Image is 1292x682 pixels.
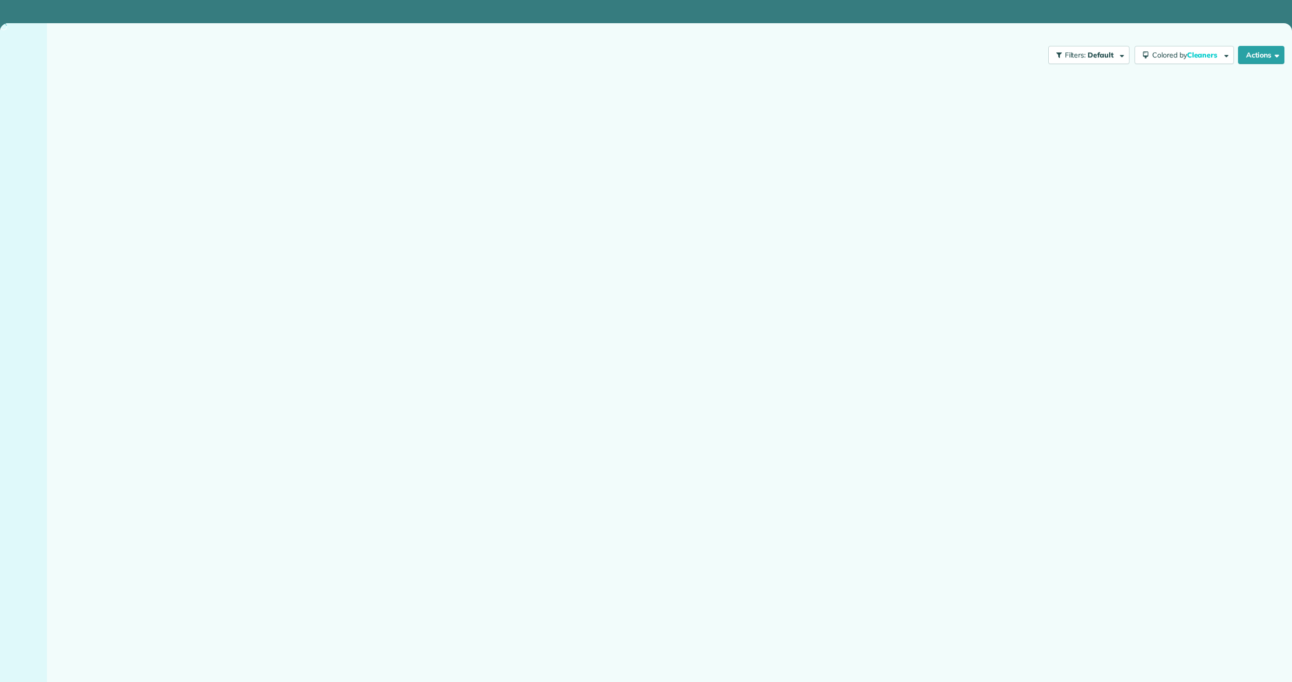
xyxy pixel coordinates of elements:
span: Filters: [1065,50,1086,60]
button: Colored byCleaners [1135,46,1234,64]
button: Actions [1238,46,1284,64]
a: Filters: Default [1043,46,1129,64]
span: Default [1088,50,1114,60]
span: Cleaners [1187,50,1219,60]
button: Filters: Default [1048,46,1129,64]
span: Colored by [1152,50,1221,60]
